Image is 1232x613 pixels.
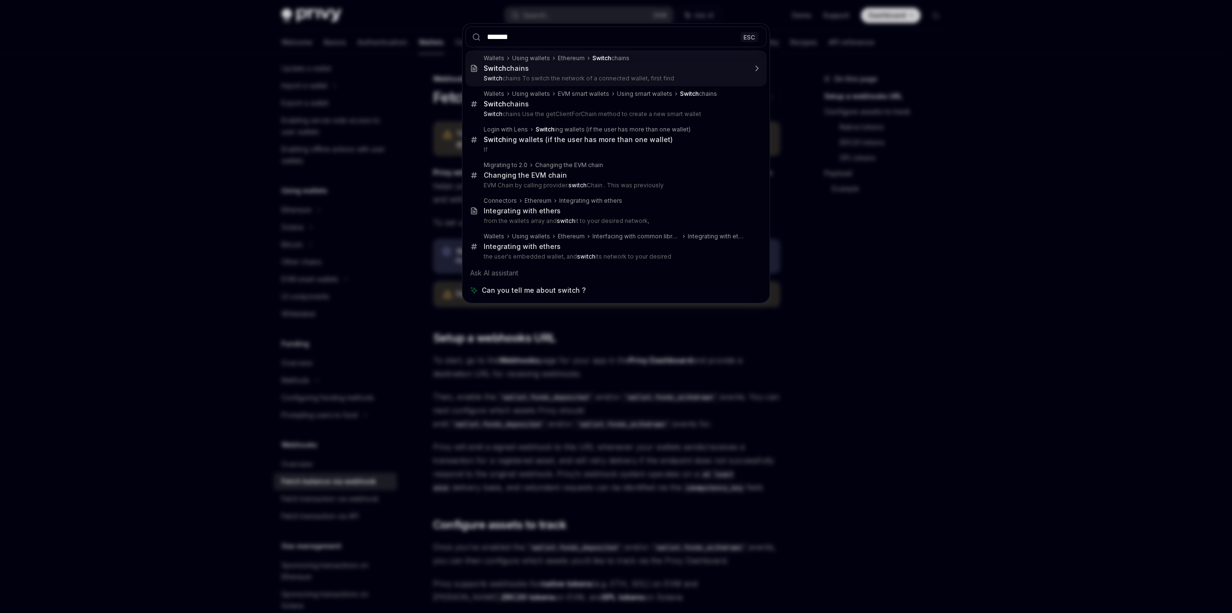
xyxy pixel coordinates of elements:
div: Wallets [484,54,504,62]
p: EVM Chain by calling provider. Chain . This was previously [484,182,746,189]
b: switch [568,182,587,189]
div: chains [484,100,529,108]
b: Switch [484,135,506,143]
b: Switch [484,100,506,108]
div: Interfacing with common libraries [592,233,680,240]
div: Ethereum [558,233,585,240]
b: Switch [484,64,506,72]
div: Wallets [484,90,504,98]
b: Switch [680,90,699,97]
p: from the wallets array and it to your desired network, [484,217,746,225]
div: Using wallets [512,233,550,240]
b: Switch [536,126,554,133]
p: chains Use the getClientForChain method to create a new smart wallet [484,110,746,118]
div: Login with Lens [484,126,528,133]
div: ing wallets (if the user has more than one wallet) [484,135,673,144]
div: Migrating to 2.0 [484,161,527,169]
b: switch [557,217,575,224]
span: Can you tell me about switch ? [482,286,586,295]
div: Using smart wallets [617,90,672,98]
div: Ask AI assistant [465,264,767,282]
p: chains To switch the network of a connected wallet, first find [484,75,746,82]
div: chains [592,54,629,62]
p: If [484,146,746,154]
div: Integrating with ethers [484,242,561,251]
div: Ethereum [525,197,552,205]
div: Using wallets [512,90,550,98]
div: Integrating with ethers [688,233,746,240]
div: Connectors [484,197,517,205]
div: Integrating with ethers [559,197,622,205]
div: Ethereum [558,54,585,62]
p: the user's embedded wallet, and its network to your desired [484,253,746,261]
div: ing wallets (if the user has more than one wallet) [536,126,691,133]
div: ESC [741,32,758,42]
div: Integrating with ethers [484,207,561,215]
b: Switch [484,75,502,82]
div: Changing the EVM chain [535,161,603,169]
div: Wallets [484,233,504,240]
div: EVM smart wallets [558,90,609,98]
b: Switch [484,110,502,117]
div: Using wallets [512,54,550,62]
div: chains [484,64,529,73]
b: Switch [592,54,611,62]
b: switch [577,253,595,260]
div: Changing the EVM chain [484,171,567,180]
div: chains [680,90,717,98]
